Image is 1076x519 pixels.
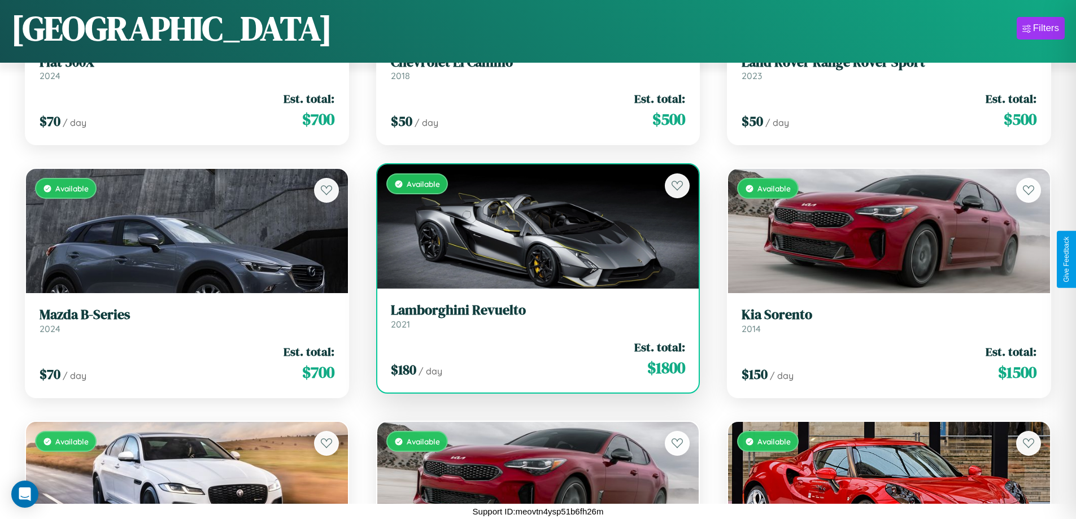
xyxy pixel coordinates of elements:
span: 2014 [742,323,761,334]
span: $ 180 [391,360,416,379]
span: / day [63,117,86,128]
span: $ 150 [742,365,768,383]
h3: Kia Sorento [742,307,1036,323]
span: 2021 [391,319,410,330]
span: $ 500 [1004,108,1036,130]
span: $ 50 [742,112,763,130]
span: Available [757,437,791,446]
span: / day [63,370,86,381]
h3: Mazda B-Series [40,307,334,323]
span: Est. total: [284,90,334,107]
span: / day [415,117,438,128]
span: Available [407,437,440,446]
h1: [GEOGRAPHIC_DATA] [11,5,332,51]
span: 2024 [40,323,60,334]
div: Open Intercom Messenger [11,481,38,508]
span: $ 1800 [647,356,685,379]
a: Lamborghini Revuelto2021 [391,302,686,330]
p: Support ID: meovtn4ysp51b6fh26m [473,504,604,519]
span: $ 700 [302,361,334,383]
span: Est. total: [634,339,685,355]
a: Chevrolet El Camino2018 [391,54,686,82]
span: Est. total: [986,343,1036,360]
div: Give Feedback [1062,237,1070,282]
button: Filters [1017,17,1065,40]
span: $ 500 [652,108,685,130]
h3: Lamborghini Revuelto [391,302,686,319]
a: Kia Sorento2014 [742,307,1036,334]
span: $ 70 [40,112,60,130]
span: Available [55,184,89,193]
h3: Land Rover Range Rover Sport [742,54,1036,71]
span: $ 70 [40,365,60,383]
a: Land Rover Range Rover Sport2023 [742,54,1036,82]
span: Est. total: [986,90,1036,107]
span: / day [770,370,794,381]
span: Available [757,184,791,193]
span: 2023 [742,70,762,81]
a: Fiat 500X2024 [40,54,334,82]
span: Available [407,179,440,189]
span: $ 700 [302,108,334,130]
span: Available [55,437,89,446]
span: $ 1500 [998,361,1036,383]
span: Est. total: [284,343,334,360]
span: Est. total: [634,90,685,107]
span: / day [419,365,442,377]
div: Filters [1033,23,1059,34]
a: Mazda B-Series2024 [40,307,334,334]
span: $ 50 [391,112,412,130]
span: 2018 [391,70,410,81]
span: / day [765,117,789,128]
span: 2024 [40,70,60,81]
